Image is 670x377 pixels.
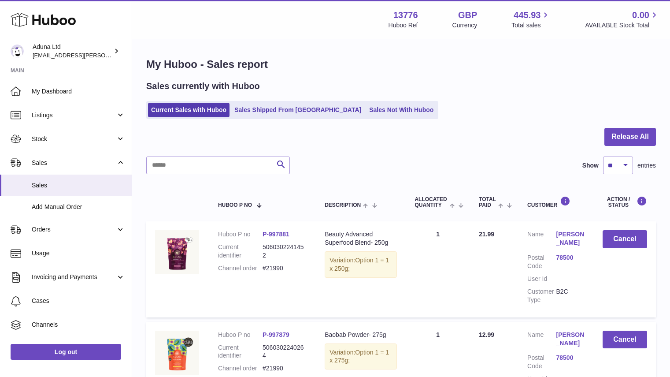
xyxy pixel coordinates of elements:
span: Orders [32,225,116,234]
a: 445.93 Total sales [511,9,551,30]
dt: Current identifier [218,343,263,360]
span: Channels [32,321,125,329]
a: P-997879 [263,331,289,338]
span: Usage [32,249,125,258]
span: Listings [32,111,116,119]
img: BEAUTY-ADVANCED-SUPERFOOD-BLEND-POUCH-FOP-CHALK.jpg [155,230,199,274]
img: deborahe.kamara@aduna.com [11,45,24,58]
div: Variation: [325,251,397,278]
span: 12.99 [479,331,494,338]
a: [PERSON_NAME] [556,230,585,247]
dt: Name [527,331,556,350]
span: Description [325,202,361,208]
span: entries [637,161,656,170]
dt: Postal Code [527,354,556,370]
td: 1 [406,221,470,317]
div: Action / Status [603,196,647,208]
a: Current Sales with Huboo [148,103,230,117]
h2: Sales currently with Huboo [146,80,260,92]
span: Cases [32,297,125,305]
span: Huboo P no [218,202,252,208]
dt: Channel order [218,264,263,272]
div: Customer [527,196,585,208]
div: Aduna Ltd [33,43,112,60]
div: Beauty Advanced Superfood Blend- 250g [325,230,397,247]
span: Sales [32,159,116,167]
a: Log out [11,344,121,360]
div: Variation: [325,343,397,370]
span: ALLOCATED Quantity [415,197,447,208]
a: 78500 [556,354,585,362]
span: [EMAIL_ADDRESS][PERSON_NAME][PERSON_NAME][DOMAIN_NAME] [33,52,224,59]
span: Invoicing and Payments [32,273,116,281]
div: Currency [452,21,478,30]
a: Sales Shipped From [GEOGRAPHIC_DATA] [231,103,364,117]
dt: Huboo P no [218,230,263,239]
dd: #21990 [263,264,307,272]
div: Huboo Ref [389,21,418,30]
strong: GBP [458,9,477,21]
dt: Name [527,230,556,249]
a: 78500 [556,254,585,262]
dt: Huboo P no [218,331,263,339]
div: Baobab Powder- 275g [325,331,397,339]
span: Total paid [479,197,496,208]
a: 0.00 AVAILABLE Stock Total [585,9,659,30]
h1: My Huboo - Sales report [146,57,656,71]
dd: B2C [556,287,585,304]
span: Sales [32,181,125,190]
button: Cancel [603,331,647,349]
a: P-997881 [263,231,289,238]
dt: Customer Type [527,287,556,304]
dt: Current identifier [218,243,263,260]
dd: #21990 [263,364,307,373]
dd: 5060302240264 [263,343,307,360]
span: My Dashboard [32,87,125,96]
label: Show [582,161,599,170]
a: [PERSON_NAME] [556,331,585,347]
span: Add Manual Order [32,203,125,211]
button: Release All [604,128,656,146]
span: 0.00 [632,9,649,21]
span: 21.99 [479,231,494,238]
button: Cancel [603,230,647,248]
dt: Postal Code [527,254,556,270]
dt: User Id [527,275,556,283]
span: Total sales [511,21,551,30]
span: Option 1 = 1 x 275g; [329,349,389,364]
strong: 13776 [393,9,418,21]
a: Sales Not With Huboo [366,103,437,117]
span: Option 1 = 1 x 250g; [329,257,389,272]
dd: 5060302241452 [263,243,307,260]
span: 445.93 [514,9,540,21]
dt: Channel order [218,364,263,373]
span: Stock [32,135,116,143]
img: BAOBAB-POWDER-POUCH-FOP-CHALK.jpg [155,331,199,375]
span: AVAILABLE Stock Total [585,21,659,30]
